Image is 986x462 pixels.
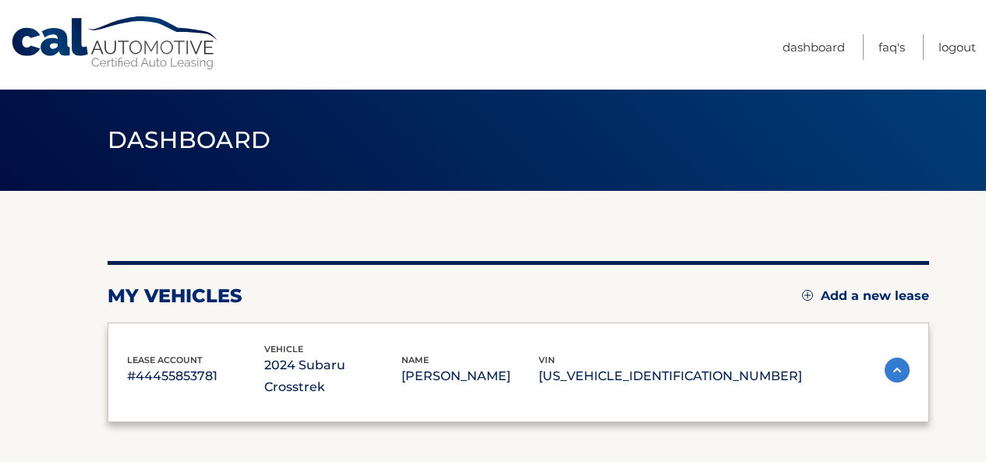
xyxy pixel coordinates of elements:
[802,288,929,304] a: Add a new lease
[108,284,242,308] h2: my vehicles
[108,125,271,154] span: Dashboard
[127,354,203,365] span: lease account
[401,354,429,365] span: name
[878,34,905,60] a: FAQ's
[10,16,221,71] a: Cal Automotive
[885,358,910,383] img: accordion-active.svg
[127,365,264,387] p: #44455853781
[539,354,555,365] span: vin
[539,365,802,387] p: [US_VEHICLE_IDENTIFICATION_NUMBER]
[938,34,976,60] a: Logout
[264,344,303,354] span: vehicle
[783,34,845,60] a: Dashboard
[401,365,539,387] p: [PERSON_NAME]
[802,290,813,301] img: add.svg
[264,354,401,398] p: 2024 Subaru Crosstrek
